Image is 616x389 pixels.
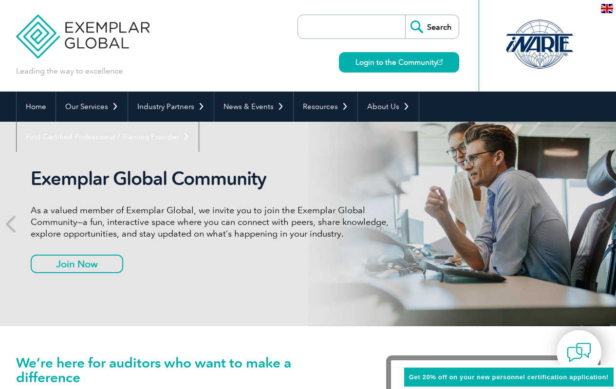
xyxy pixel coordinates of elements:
h1: We’re here for auditors who want to make a difference [16,355,357,385]
a: Find Certified Professional / Training Provider [17,122,199,152]
h2: Exemplar Global Community [31,167,396,190]
a: About Us [358,92,419,122]
a: Our Services [56,92,128,122]
a: Join Now [31,255,123,273]
img: en [601,4,613,13]
a: Industry Partners [128,92,214,122]
a: News & Events [214,92,293,122]
p: Leading the way to excellence [16,66,123,76]
a: Home [17,92,56,122]
input: Search [405,15,459,38]
a: Resources [294,92,357,122]
p: As a valued member of Exemplar Global, we invite you to join the Exemplar Global Community—a fun,... [31,204,396,240]
img: open_square.png [437,59,443,65]
img: contact-chat.png [567,340,591,365]
a: Login to the Community [339,52,459,73]
span: Get 20% off on your new personnel certification application! [409,373,609,381]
